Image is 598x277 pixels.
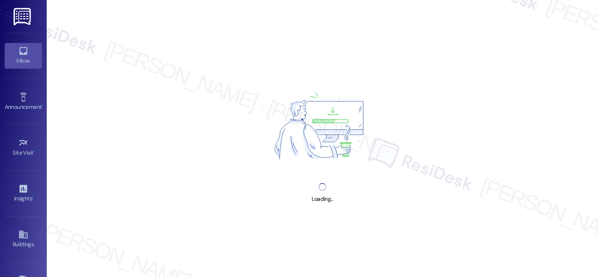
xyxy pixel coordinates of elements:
[5,227,42,252] a: Buildings
[14,8,33,25] img: ResiDesk Logo
[32,194,34,200] span: •
[312,194,333,204] div: Loading...
[5,181,42,206] a: Insights •
[42,102,43,109] span: •
[34,148,35,155] span: •
[5,43,42,68] a: Inbox
[5,135,42,160] a: Site Visit •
